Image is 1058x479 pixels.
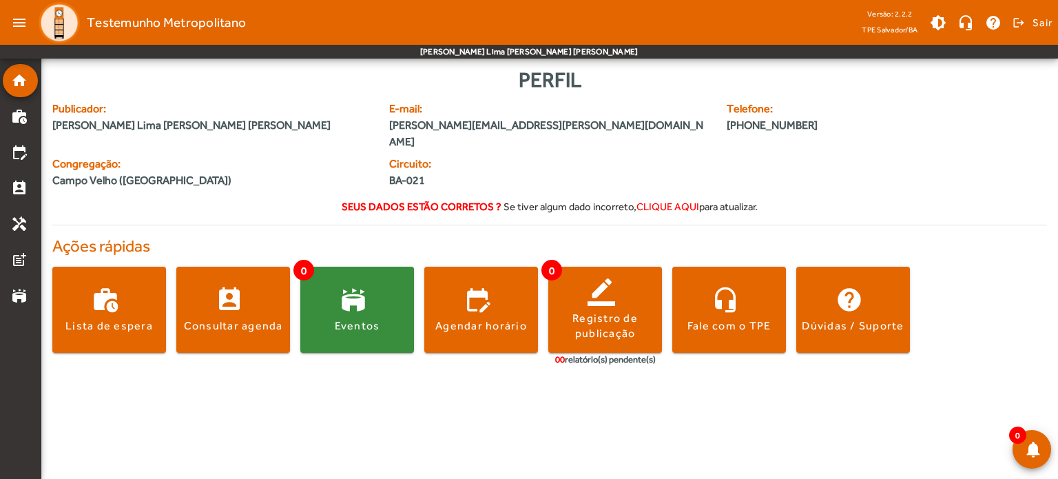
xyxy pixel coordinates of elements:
div: Registro de publicação [548,311,662,342]
mat-icon: work_history [11,108,28,125]
mat-icon: home [11,72,28,89]
div: Perfil [52,64,1047,95]
button: Sair [1010,12,1052,33]
span: Se tiver algum dado incorreto, para atualizar. [504,201,758,212]
span: 0 [293,260,314,281]
mat-icon: stadium [11,287,28,304]
a: Testemunho Metropolitano [33,2,246,43]
div: Lista de espera [65,318,153,334]
span: [PERSON_NAME] Lima [PERSON_NAME] [PERSON_NAME] [52,117,373,134]
mat-icon: handyman [11,216,28,232]
mat-icon: perm_contact_calendar [11,180,28,196]
span: TPE Salvador/BA [862,23,917,37]
span: Publicador: [52,101,373,117]
span: clique aqui [636,201,699,212]
div: Eventos [335,318,380,334]
span: Testemunho Metropolitano [87,12,246,34]
button: Agendar horário [424,267,538,353]
span: BA-021 [389,172,541,189]
mat-icon: edit_calendar [11,144,28,161]
button: Eventos [300,267,414,353]
span: Telefone: [727,101,963,117]
span: Circuito: [389,156,541,172]
button: Lista de espera [52,267,166,353]
span: 00 [555,354,565,365]
button: Registro de publicação [548,267,662,353]
span: 0 [541,260,562,281]
div: Consultar agenda [184,318,283,334]
span: 0 [1009,427,1026,444]
div: Agendar horário [435,318,527,334]
div: relatório(s) pendente(s) [555,353,656,367]
span: E-mail: [389,101,709,117]
button: Dúvidas / Suporte [796,267,910,353]
div: Fale com o TPE [687,318,771,334]
span: Congregação: [52,156,373,172]
button: Consultar agenda [176,267,290,353]
span: [PHONE_NUMBER] [727,117,963,134]
div: Versão: 2.2.2 [862,6,917,23]
span: [PERSON_NAME][EMAIL_ADDRESS][PERSON_NAME][DOMAIN_NAME] [389,117,709,150]
img: Logo TPE [39,2,80,43]
div: Dúvidas / Suporte [802,318,904,334]
strong: Seus dados estão corretos ? [342,201,501,212]
mat-icon: post_add [11,252,28,268]
mat-icon: menu [6,9,33,37]
span: Campo Velho ([GEOGRAPHIC_DATA]) [52,172,231,189]
button: Fale com o TPE [672,267,786,353]
span: Sair [1033,12,1052,34]
h4: Ações rápidas [52,236,1047,256]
